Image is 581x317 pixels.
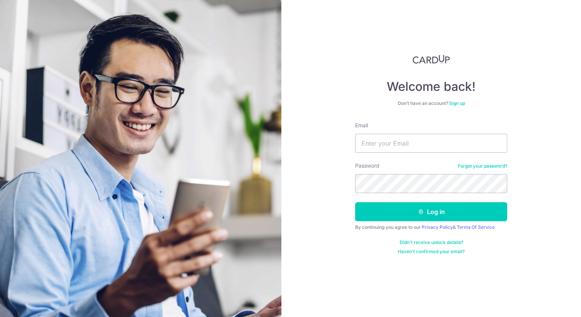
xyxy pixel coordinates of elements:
[400,239,463,246] a: Didn't receive unlock details?
[355,122,368,129] label: Email
[355,134,507,153] input: Enter your Email
[458,163,507,169] a: Forgot your password?
[413,55,450,64] img: CardUp Logo
[355,100,507,106] div: Don’t have an account?
[355,224,507,230] div: By continuing you agree to our &
[457,224,495,230] a: Terms Of Service
[422,224,453,230] a: Privacy Policy
[449,100,465,106] a: Sign up
[355,79,507,94] h4: Welcome back!
[355,162,379,170] label: Password
[355,202,507,221] button: Log in
[398,249,465,255] a: Haven't confirmed your email?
